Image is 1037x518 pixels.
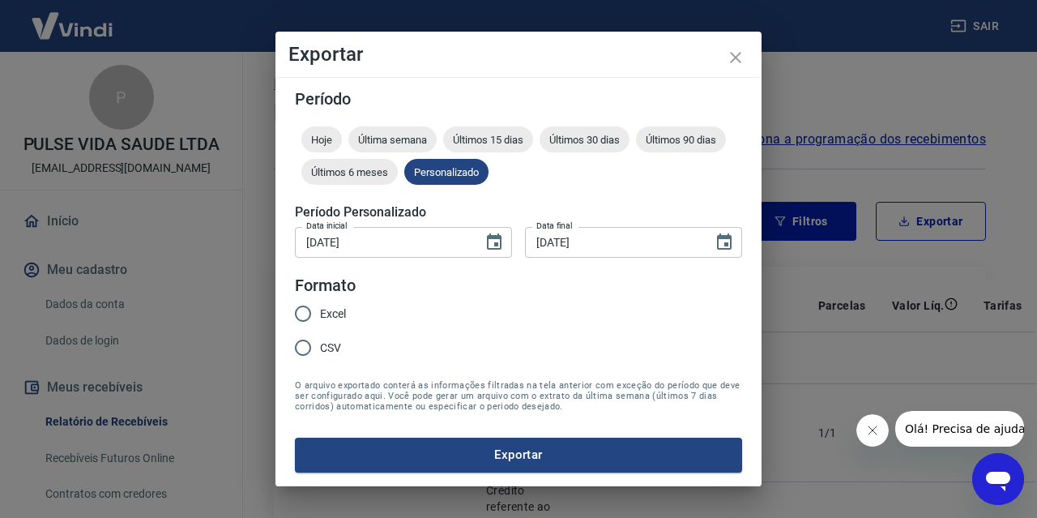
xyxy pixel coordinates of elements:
span: Últimos 30 dias [540,134,629,146]
button: close [716,38,755,77]
div: Personalizado [404,159,489,185]
input: DD/MM/YYYY [295,227,472,257]
span: Excel [320,306,346,323]
div: Últimos 15 dias [443,126,533,152]
iframe: Mensagem da empresa [895,411,1024,447]
label: Data final [536,220,573,232]
span: Últimos 90 dias [636,134,726,146]
h5: Período [295,91,742,107]
span: Última semana [348,134,437,146]
h4: Exportar [288,45,749,64]
span: Hoje [301,134,342,146]
button: Choose date, selected date is 8 de set de 2025 [478,226,510,259]
iframe: Fechar mensagem [856,414,889,447]
button: Choose date, selected date is 17 de set de 2025 [708,226,740,259]
span: CSV [320,340,341,357]
div: Últimos 6 meses [301,159,398,185]
label: Data inicial [306,220,348,232]
div: Últimos 30 dias [540,126,629,152]
span: Personalizado [404,166,489,178]
div: Últimos 90 dias [636,126,726,152]
iframe: Botão para abrir a janela de mensagens [972,453,1024,505]
span: O arquivo exportado conterá as informações filtradas na tela anterior com exceção do período que ... [295,380,742,412]
button: Exportar [295,438,742,472]
span: Olá! Precisa de ajuda? [10,11,136,24]
div: Última semana [348,126,437,152]
span: Últimos 15 dias [443,134,533,146]
h5: Período Personalizado [295,204,742,220]
input: DD/MM/YYYY [525,227,702,257]
span: Últimos 6 meses [301,166,398,178]
div: Hoje [301,126,342,152]
legend: Formato [295,274,356,298]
